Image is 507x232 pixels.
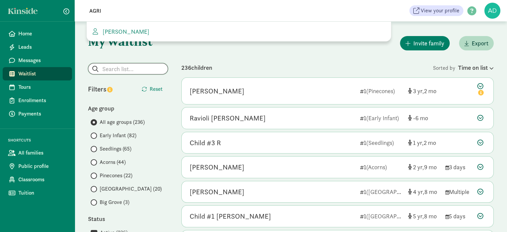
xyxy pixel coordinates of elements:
[413,139,424,147] span: 1
[360,163,403,172] div: 1
[136,82,168,96] button: Reset
[150,85,163,93] span: Reset
[92,27,386,36] a: [PERSON_NAME]
[18,96,67,104] span: Enrollments
[413,163,424,171] span: 2
[400,36,450,50] button: Invite family
[458,63,494,72] div: Time on list
[433,63,494,72] div: Sorted by
[100,198,129,206] span: Big Grove (3)
[360,187,403,196] div: 1
[88,84,128,94] div: Filters
[366,114,399,122] span: (Early Infant)
[18,43,67,51] span: Leads
[18,83,67,91] span: Tours
[3,146,72,160] a: All families
[18,110,67,118] span: Payments
[408,86,440,95] div: [object Object]
[100,185,162,193] span: [GEOGRAPHIC_DATA] (20)
[190,187,244,197] div: Paula Ramones
[445,187,472,196] div: Multiple
[413,39,444,48] span: Invite family
[181,63,433,72] div: 236 children
[421,7,459,15] span: View your profile
[366,87,395,95] span: (Pinecones)
[18,162,67,170] span: Public profile
[100,145,131,153] span: Seedlings (65)
[413,212,424,220] span: 5
[18,70,67,78] span: Waitlist
[100,118,145,126] span: All age groups (236)
[190,138,221,148] div: Child #3 R
[408,113,440,123] div: [object Object]
[190,86,244,96] div: Jordi Santiago
[3,80,72,94] a: Tours
[409,5,463,16] a: View your profile
[366,139,394,147] span: (Seedlings)
[3,54,72,67] a: Messages
[18,56,67,64] span: Messages
[18,189,67,197] span: Tuition
[424,163,437,171] span: 9
[3,27,72,40] a: Home
[474,200,507,232] iframe: Chat Widget
[413,87,424,95] span: 3
[190,113,266,124] div: Ravioli Rightor
[88,104,168,113] div: Age group
[88,63,168,74] input: Search list...
[408,212,440,221] div: [object Object]
[360,138,403,147] div: 1
[100,172,132,180] span: Pinecones (22)
[190,211,271,222] div: Child #1 Zach
[366,212,429,220] span: ([GEOGRAPHIC_DATA])
[445,212,472,221] div: 5 days
[88,35,168,48] h1: My waitlist
[100,132,136,140] span: Early Infant (82)
[18,30,67,38] span: Home
[3,67,72,80] a: Waitlist
[424,212,437,220] span: 8
[424,87,436,95] span: 2
[360,86,403,95] div: 1
[3,160,72,173] a: Public profile
[459,36,494,50] button: Export
[413,188,424,196] span: 4
[18,176,67,184] span: Classrooms
[190,162,244,173] div: Caroline Redig
[3,94,72,107] a: Enrollments
[18,149,67,157] span: All families
[408,163,440,172] div: [object Object]
[85,4,272,17] input: Search for a family, child or location
[424,188,437,196] span: 8
[88,214,168,223] div: Status
[3,173,72,186] a: Classrooms
[360,113,403,123] div: 1
[3,186,72,200] a: Tuition
[3,40,72,54] a: Leads
[100,28,149,35] span: [PERSON_NAME]
[366,163,387,171] span: (Acorns)
[424,139,436,147] span: 2
[360,212,403,221] div: 1
[408,138,440,147] div: [object Object]
[472,39,488,48] span: Export
[366,188,429,196] span: ([GEOGRAPHIC_DATA])
[445,163,472,172] div: 3 days
[3,107,72,121] a: Payments
[413,114,428,122] span: -6
[408,187,440,196] div: [object Object]
[100,158,126,166] span: Acorns (44)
